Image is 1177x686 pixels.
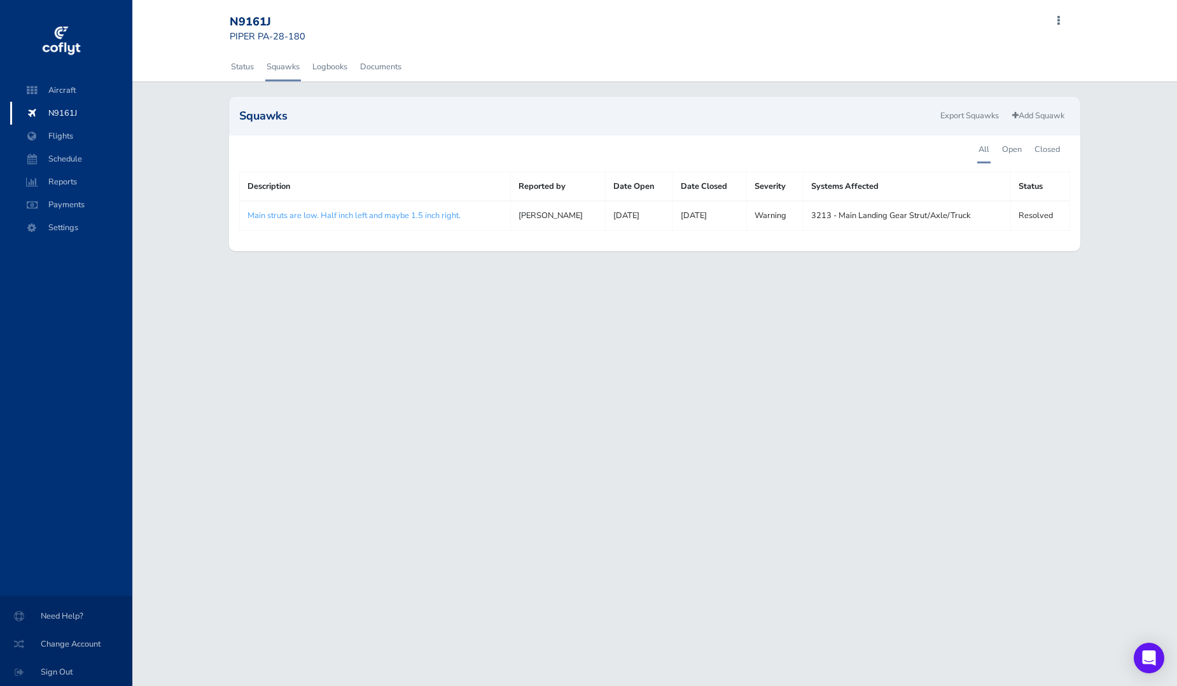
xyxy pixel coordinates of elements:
div: Open Intercom Messenger [1134,643,1164,673]
small: PIPER PA-28-180 [230,30,305,43]
a: Documents [359,53,403,81]
div: N9161J [230,15,321,29]
span: Need Help? [15,605,117,628]
a: Main struts are low. Half inch left and maybe 1.5 inch right. [247,210,461,221]
th: Description [239,172,510,201]
th: Date Open [606,172,672,201]
td: 3213 - Main Landing Gear Strut/Axle/Truck [803,201,1010,230]
span: Sign Out [15,661,117,683]
img: coflyt logo [40,22,82,60]
a: Closed [1033,135,1060,163]
a: Export Squawks [935,107,1005,125]
a: Add Squawk [1006,107,1070,125]
span: Payments [23,193,120,216]
span: Flights [23,125,120,147]
th: Status [1010,172,1070,201]
span: N9161J [23,102,120,125]
td: Resolved [1010,201,1070,230]
td: Warning [746,201,803,230]
th: Severity [746,172,803,201]
td: [PERSON_NAME] [511,201,606,230]
th: Date Closed [672,172,746,201]
span: Schedule [23,147,120,170]
span: Reports [23,170,120,193]
a: Status [230,53,255,81]
a: Logbooks [311,53,349,81]
th: Reported by [511,172,606,201]
th: Systems Affected [803,172,1010,201]
span: Settings [23,216,120,239]
a: Open [1001,135,1023,163]
h2: Squawks [239,110,935,121]
span: Change Account [15,633,117,655]
a: Squawks [265,53,301,81]
td: [DATE] [672,201,746,230]
span: Aircraft [23,79,120,102]
a: All [977,135,991,163]
td: [DATE] [606,201,672,230]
